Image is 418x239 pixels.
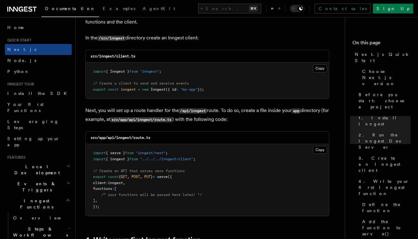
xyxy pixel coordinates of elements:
[356,112,411,129] a: 1. Install Inngest
[98,36,125,41] code: /src/inngest
[356,176,411,199] a: 4. Write your first Inngest function
[121,175,127,179] span: GET
[93,205,99,209] span: });
[144,175,151,179] span: PUT
[91,136,150,140] code: src/app/api/inngest/route.ts
[110,117,172,122] code: src/app/api/inngest/route.ts
[198,4,261,13] button: Search...⌘K
[7,102,44,113] span: Your first Functions
[166,87,176,92] span: ({ id
[13,215,76,220] span: Overview
[362,201,411,214] span: Define the function
[5,161,72,178] button: Local Development
[7,69,30,74] span: Python
[315,4,370,13] a: Contact sales
[168,175,172,179] span: ({
[5,38,31,43] span: Quick start
[5,164,66,176] span: Local Development
[352,49,411,66] a: Next.js Quick Start
[102,193,202,197] span: /* your functions will be passed here later! */
[93,181,106,185] span: client
[93,198,95,203] span: ]
[106,151,125,155] span: { serve }
[127,175,129,179] span: ,
[103,6,135,11] span: Examples
[5,22,72,33] a: Home
[5,178,72,195] button: Events & Triggers
[5,66,72,77] a: Python
[5,155,25,160] span: Features
[359,115,411,127] span: 1. Install Inngest
[355,51,411,63] span: Next.js Quick Start
[140,69,159,74] span: "inngest"
[359,132,411,150] span: 2. Run the Inngest Dev Server
[129,69,138,74] span: from
[360,199,411,216] a: Define the function
[313,64,327,72] button: Copy
[106,69,129,74] span: { Inngest }
[106,181,108,185] span: :
[359,92,411,110] span: Before you start: choose a project
[93,151,106,155] span: import
[106,157,129,161] span: { inngest }
[179,108,207,114] code: /api/inngest
[5,82,34,87] span: Inngest tour
[123,181,125,185] span: ,
[85,106,329,124] p: Next, you will set up a route handler for the route. To do so, create a file inside your director...
[166,151,168,155] span: ;
[362,68,411,87] span: Choose Next.js version
[114,186,116,191] span: [
[198,87,204,92] span: });
[360,66,411,89] a: Choose Next.js version
[290,5,305,12] button: Toggle dark mode
[99,2,139,16] a: Examples
[108,175,119,179] span: const
[136,151,166,155] span: "inngest/next"
[45,6,95,11] span: Documentation
[176,87,178,92] span: :
[85,34,329,42] p: In the directory create an Inngest client:
[5,181,66,193] span: Events & Triggers
[125,151,134,155] span: from
[5,195,72,212] button: Inngest Functions
[93,175,106,179] span: export
[140,175,142,179] span: ,
[91,54,135,58] code: src/inngest/client.ts
[108,87,119,92] span: const
[362,219,411,237] span: Add the function to serve()
[129,157,138,161] span: from
[359,155,411,173] span: 3. Create an Inngest client
[356,129,411,153] a: 2. Run the Inngest Dev Server
[249,5,258,12] kbd: ⌘K
[93,186,112,191] span: functions
[7,58,36,63] span: Node.js
[5,133,72,150] a: Setting up your app
[5,99,72,116] a: Your first Functions
[95,198,97,203] span: ,
[5,198,66,210] span: Inngest Functions
[108,181,123,185] span: inngest
[373,4,413,13] a: Sign Up
[140,157,193,161] span: "../../../inngest/client"
[352,39,411,49] h4: On this page
[7,47,36,52] span: Next.js
[7,136,60,147] span: Setting up your app
[93,81,189,85] span: // Create a client to send and receive events
[7,91,70,96] span: Install the SDK
[313,146,327,154] button: Copy
[5,88,72,99] a: Install the SDK
[151,175,153,179] span: }
[131,175,140,179] span: POST
[93,87,106,92] span: export
[5,44,72,55] a: Next.js
[85,9,329,26] p: Make a new directory next to your directory (for example, ) where you'll define your Inngest func...
[93,69,106,74] span: import
[121,87,136,92] span: inngest
[41,2,99,17] a: Documentation
[7,24,24,31] span: Home
[5,55,72,66] a: Node.js
[193,157,195,161] span: ;
[138,87,140,92] span: =
[139,2,179,16] a: AgentKit
[93,169,185,173] span: // Create an API that serves zero functions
